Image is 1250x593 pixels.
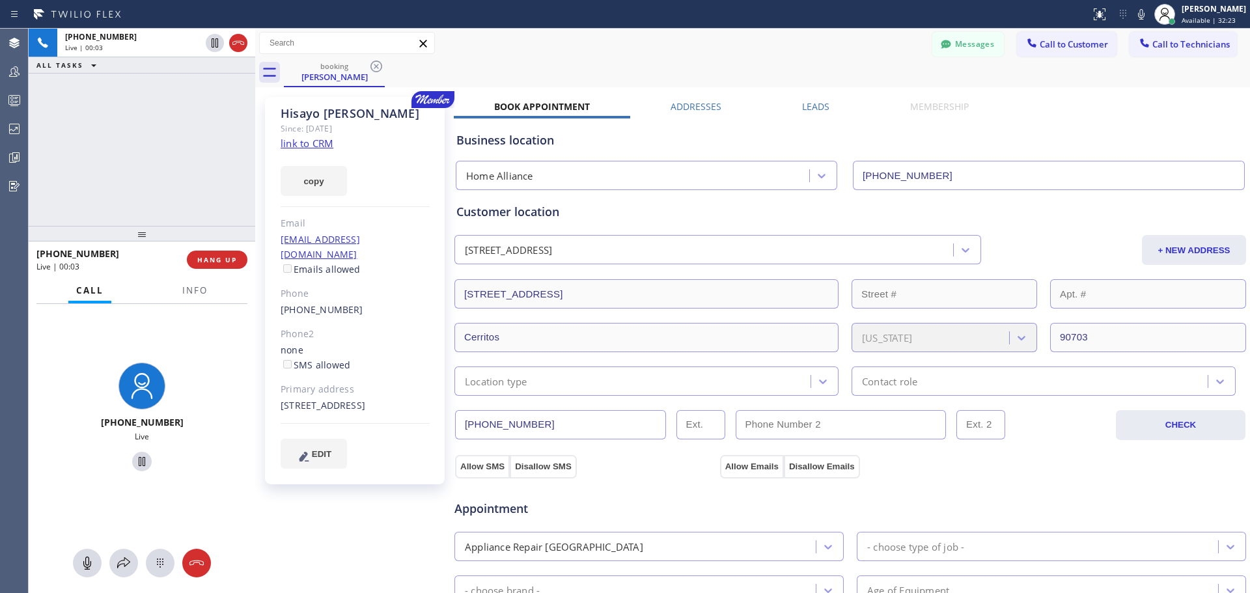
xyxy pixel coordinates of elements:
[466,169,533,184] div: Home Alliance
[36,261,79,272] span: Live | 00:03
[109,549,138,577] button: Open directory
[285,58,383,86] div: Hisayo Perley
[187,251,247,269] button: HANG UP
[1017,32,1117,57] button: Call to Customer
[867,539,964,554] div: - choose type of job -
[736,410,947,439] input: Phone Number 2
[1040,38,1108,50] span: Call to Customer
[206,34,224,52] button: Hold Customer
[456,131,1244,149] div: Business location
[281,327,430,342] div: Phone2
[510,455,577,478] button: Disallow SMS
[281,398,430,413] div: [STREET_ADDRESS]
[454,323,839,352] input: City
[285,61,383,71] div: booking
[454,500,717,517] span: Appointment
[720,455,784,478] button: Allow Emails
[1182,3,1246,14] div: [PERSON_NAME]
[281,121,430,136] div: Since: [DATE]
[229,34,247,52] button: Hang up
[182,284,208,296] span: Info
[135,431,149,442] span: Live
[65,31,137,42] span: [PHONE_NUMBER]
[65,43,103,52] span: Live | 00:03
[174,278,215,303] button: Info
[36,247,119,260] span: [PHONE_NUMBER]
[1152,38,1230,50] span: Call to Technicians
[283,264,292,273] input: Emails allowed
[494,100,590,113] label: Book Appointment
[281,263,361,275] label: Emails allowed
[281,303,363,316] a: [PHONE_NUMBER]
[281,382,430,397] div: Primary address
[456,203,1244,221] div: Customer location
[68,278,111,303] button: Call
[784,455,860,478] button: Disallow Emails
[312,449,331,459] span: EDIT
[862,374,917,389] div: Contact role
[260,33,434,53] input: Search
[281,359,350,371] label: SMS allowed
[1050,279,1246,309] input: Apt. #
[197,255,237,264] span: HANG UP
[956,410,1005,439] input: Ext. 2
[285,71,383,83] div: [PERSON_NAME]
[676,410,725,439] input: Ext.
[281,439,347,469] button: EDIT
[853,161,1245,190] input: Phone Number
[465,539,643,554] div: Appliance Repair [GEOGRAPHIC_DATA]
[465,374,527,389] div: Location type
[1130,32,1237,57] button: Call to Technicians
[1142,235,1246,265] button: + NEW ADDRESS
[1116,410,1245,440] button: CHECK
[455,455,510,478] button: Allow SMS
[671,100,721,113] label: Addresses
[1132,5,1150,23] button: Mute
[852,279,1037,309] input: Street #
[182,549,211,577] button: Hang up
[283,360,292,368] input: SMS allowed
[73,549,102,577] button: Mute
[1182,16,1236,25] span: Available | 32:23
[76,284,104,296] span: Call
[36,61,83,70] span: ALL TASKS
[281,106,430,121] div: Hisayo [PERSON_NAME]
[802,100,829,113] label: Leads
[281,216,430,231] div: Email
[29,57,109,73] button: ALL TASKS
[454,279,839,309] input: Address
[455,410,666,439] input: Phone Number
[932,32,1004,57] button: Messages
[281,343,430,373] div: none
[281,166,347,196] button: copy
[465,243,552,258] div: [STREET_ADDRESS]
[132,452,152,471] button: Hold Customer
[281,233,360,260] a: [EMAIL_ADDRESS][DOMAIN_NAME]
[101,416,184,428] span: [PHONE_NUMBER]
[281,286,430,301] div: Phone
[281,137,333,150] a: link to CRM
[1050,323,1246,352] input: ZIP
[910,100,969,113] label: Membership
[146,549,174,577] button: Open dialpad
